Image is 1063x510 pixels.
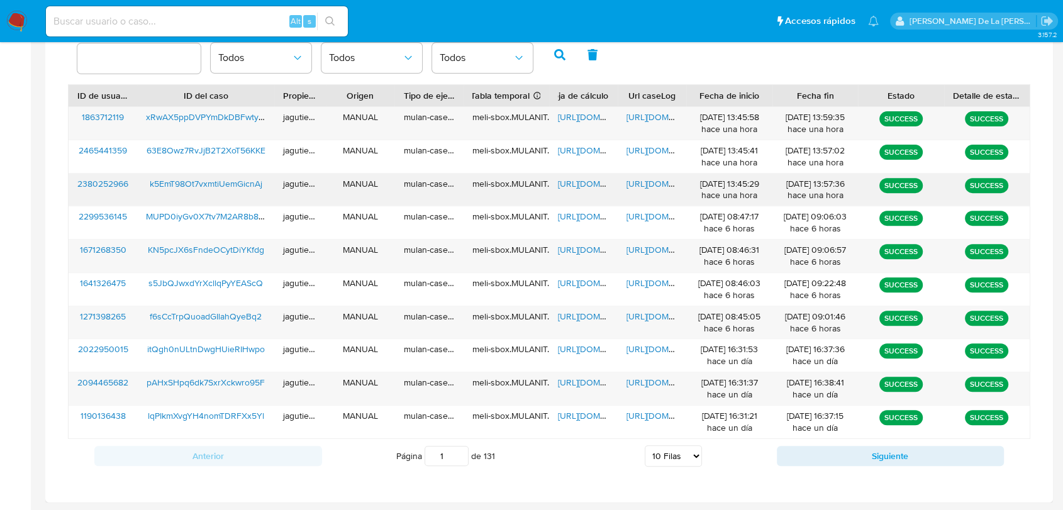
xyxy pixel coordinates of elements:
[46,13,348,30] input: Buscar usuario o caso...
[785,14,855,28] span: Accesos rápidos
[868,16,879,26] a: Notificaciones
[1037,30,1057,40] span: 3.157.2
[1040,14,1054,28] a: Salir
[910,15,1037,27] p: javier.gutierrez@mercadolibre.com.mx
[317,13,343,30] button: search-icon
[291,15,301,27] span: Alt
[308,15,311,27] span: s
